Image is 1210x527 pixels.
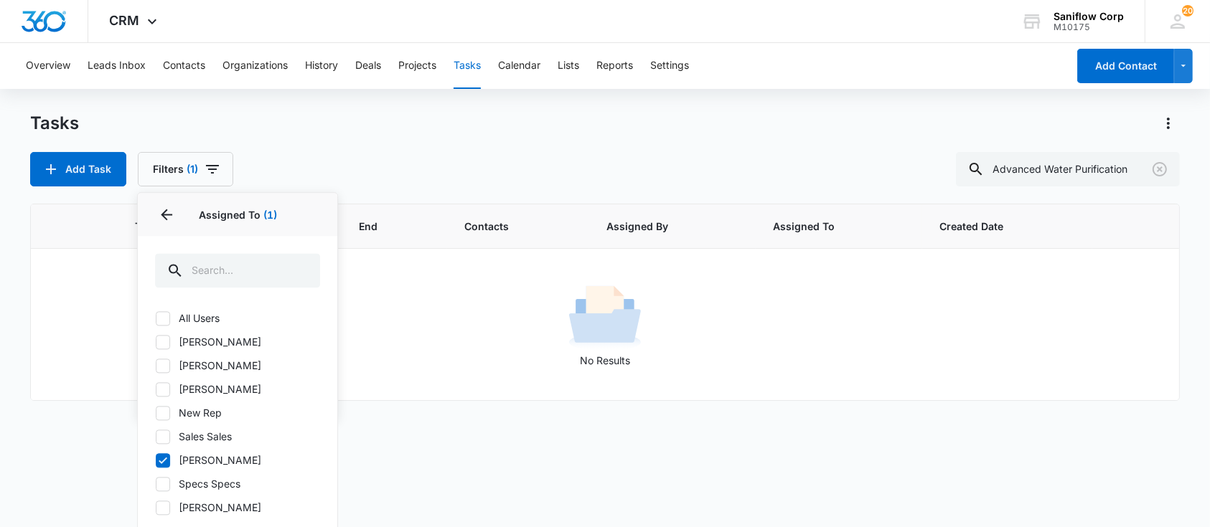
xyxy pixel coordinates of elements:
label: Sales Sales [155,429,320,444]
span: (1) [263,209,277,221]
button: Add Task [30,152,126,186]
input: Search... [155,253,320,288]
span: Contacts [464,219,551,234]
span: (1) [187,164,198,174]
button: Projects [398,43,436,89]
button: Back [155,203,178,226]
label: [PERSON_NAME] [155,381,320,397]
label: [PERSON_NAME] [155,358,320,373]
button: Calendar [498,43,540,89]
button: Actions [1157,112,1180,135]
button: Add Contact [1077,49,1174,83]
div: account id [1054,22,1124,32]
button: Leads Inbox [88,43,146,89]
span: Task [135,219,191,234]
button: Overview [26,43,70,89]
label: All Users [155,310,320,326]
div: account name [1054,11,1124,22]
button: Reports [596,43,633,89]
div: notifications count [1182,5,1193,16]
button: Contacts [163,43,205,89]
button: Tasks [454,43,481,89]
p: Assigned To [155,207,320,222]
p: No Results [32,353,1178,368]
button: Organizations [222,43,288,89]
button: History [305,43,338,89]
label: [PERSON_NAME] [155,334,320,349]
span: CRM [110,13,140,28]
input: Search Tasks [956,152,1180,186]
label: New Rep [155,405,320,420]
span: Created Date [939,219,1054,234]
label: [PERSON_NAME] [155,500,320,515]
span: End [359,219,409,234]
button: Deals [355,43,381,89]
button: Settings [650,43,689,89]
span: 20 [1182,5,1193,16]
button: Filters(1) [138,152,233,186]
span: Assigned To [773,219,884,234]
button: Lists [558,43,579,89]
h1: Tasks [30,113,79,134]
label: Specs Specs [155,476,320,491]
img: No Results [569,281,641,353]
label: [PERSON_NAME] [155,452,320,467]
span: Assigned By [606,219,718,234]
button: Clear [1148,158,1171,181]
